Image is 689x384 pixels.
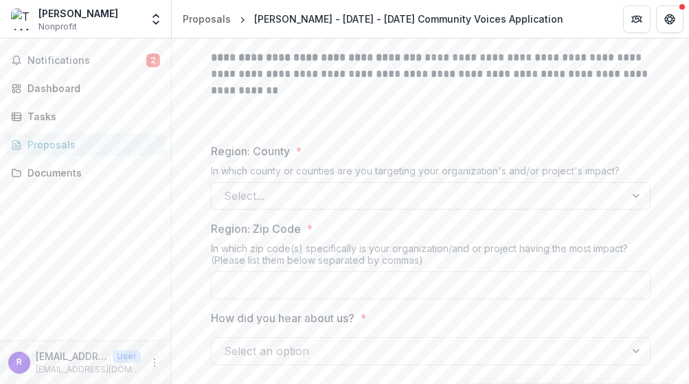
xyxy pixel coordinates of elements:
[177,9,236,29] a: Proposals
[5,105,166,128] a: Tasks
[27,81,155,95] div: Dashboard
[623,5,651,33] button: Partners
[27,166,155,180] div: Documents
[211,310,354,326] p: How did you hear about us?
[211,221,301,237] p: Region: Zip Code
[183,12,231,26] div: Proposals
[11,8,33,30] img: TAMARA RUSSELL
[5,77,166,100] a: Dashboard
[211,242,651,271] div: In which zip code(s) specifically is your organization/and or project having the most impact? (Pl...
[5,133,166,156] a: Proposals
[5,49,166,71] button: Notifications2
[177,9,569,29] nav: breadcrumb
[38,6,118,21] div: [PERSON_NAME]
[27,137,155,152] div: Proposals
[36,349,107,363] p: [EMAIL_ADDRESS][DOMAIN_NAME]
[38,21,77,33] span: Nonprofit
[211,143,290,159] p: Region: County
[146,54,160,67] span: 2
[5,161,166,184] a: Documents
[113,350,141,363] p: User
[254,12,563,26] div: [PERSON_NAME] - [DATE] - [DATE] Community Voices Application
[146,354,163,371] button: More
[656,5,684,33] button: Get Help
[211,165,651,182] div: In which county or counties are you targeting your organization's and/or project's impact?
[146,5,166,33] button: Open entity switcher
[27,55,146,67] span: Notifications
[27,109,155,124] div: Tasks
[36,363,141,376] p: [EMAIL_ADDRESS][DOMAIN_NAME]
[16,358,22,367] div: revive.poc@gmail.com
